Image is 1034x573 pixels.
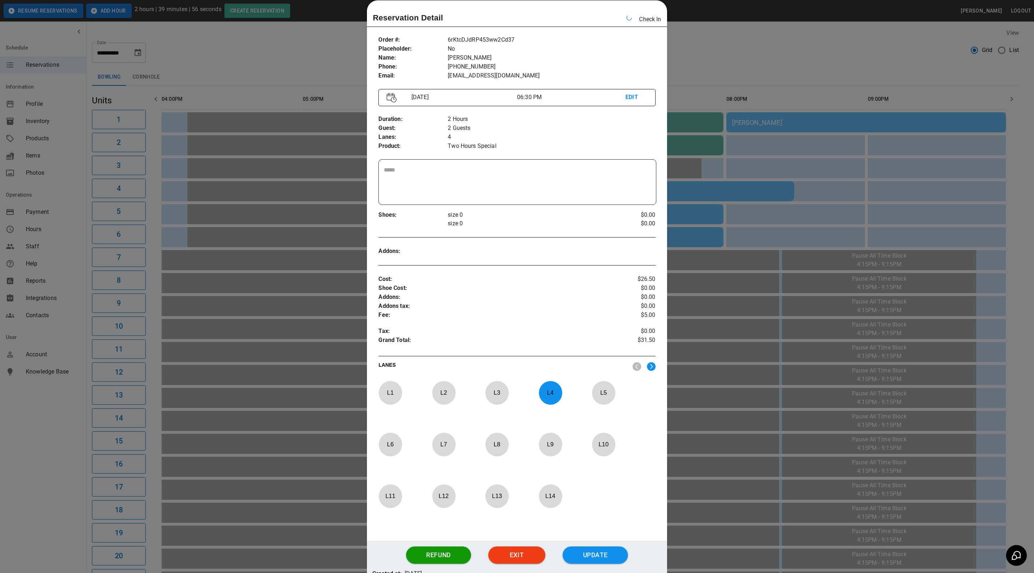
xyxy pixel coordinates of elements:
p: $0.00 [609,219,656,228]
p: $26.50 [609,275,656,284]
p: $0.00 [609,327,656,336]
p: L 7 [432,436,456,453]
p: Placeholder : [378,44,448,53]
p: Tax : [378,327,609,336]
p: Addons : [378,293,609,302]
p: 06:30 PM [517,93,625,102]
p: L 2 [432,384,456,401]
p: Cost : [378,275,609,284]
p: Fee : [378,311,609,320]
p: L 11 [378,488,402,504]
p: L 5 [592,384,615,401]
p: 2 Guests [448,124,655,133]
p: size 0 [448,211,609,219]
p: [EMAIL_ADDRESS][DOMAIN_NAME] [448,71,655,80]
p: L 1 [378,384,402,401]
p: Order # : [378,36,448,44]
img: Vector [387,93,397,103]
p: Lanes : [378,133,448,142]
p: Product : [378,142,448,151]
p: Reservation Detail [373,12,443,24]
p: L 6 [378,436,402,453]
p: Phone : [378,62,448,71]
p: $0.00 [609,293,656,302]
p: No [448,44,655,53]
p: Two Hours Special [448,142,655,151]
p: Name : [378,53,448,62]
p: [PHONE_NUMBER] [448,62,655,71]
p: $0.00 [609,211,656,219]
p: L 3 [485,384,509,401]
p: Email : [378,71,448,80]
img: nav_left.svg [633,362,641,371]
p: Shoes : [378,211,448,220]
p: size 0 [448,219,609,228]
p: Duration : [378,115,448,124]
button: Exit [488,546,545,564]
p: $0.00 [609,302,656,311]
p: Grand Total : [378,336,609,347]
p: [DATE] [409,93,517,102]
p: Guest : [378,124,448,133]
p: Addons : [378,247,448,256]
p: L 10 [592,436,615,453]
p: LANES [378,361,627,371]
button: Update [563,546,628,564]
p: 4 [448,133,655,142]
button: Refund [406,546,471,564]
img: right.svg [647,362,656,371]
p: L 14 [539,488,562,504]
p: L 13 [485,488,509,504]
p: L 8 [485,436,509,453]
p: [PERSON_NAME] [448,53,655,62]
p: Check In [639,15,661,24]
p: $5.00 [609,311,656,320]
p: L 12 [432,488,456,504]
p: EDIT [625,93,647,102]
p: L 4 [539,384,562,401]
p: $0.00 [609,284,656,293]
p: Addons tax : [378,302,609,311]
p: $31.50 [609,336,656,347]
p: Shoe Cost : [378,284,609,293]
p: L 9 [539,436,562,453]
p: 2 Hours [448,115,655,124]
p: 6rKtcDJdRP453ww2Cd37 [448,36,655,44]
